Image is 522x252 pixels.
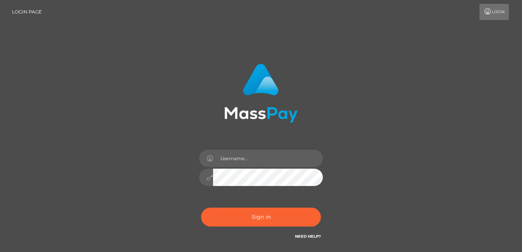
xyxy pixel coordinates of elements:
a: Login Page [12,4,42,20]
input: Username... [213,150,323,167]
button: Sign in [201,208,321,227]
a: Need Help? [295,234,321,239]
a: Login [479,4,509,20]
img: MassPay Login [224,64,298,123]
